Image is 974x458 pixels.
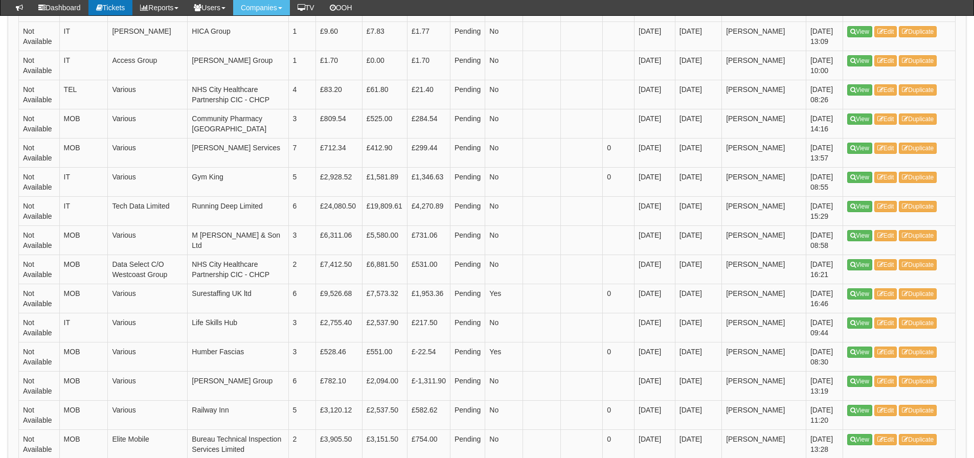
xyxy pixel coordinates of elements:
td: 5 [288,167,316,196]
td: 6 [288,196,316,225]
a: Edit [874,434,897,445]
a: View [847,55,872,66]
td: Not Available [19,167,60,196]
td: 0 [603,284,635,313]
td: [PERSON_NAME] [722,255,806,284]
td: [DATE] [635,21,675,51]
a: View [847,230,872,241]
a: Edit [874,230,897,241]
td: [PERSON_NAME] [722,167,806,196]
td: £4,270.89 [407,196,450,225]
td: Various [108,371,188,400]
td: Pending [450,284,485,313]
td: IT [59,167,108,196]
td: £0.00 [362,51,407,80]
td: £1.70 [407,51,450,80]
td: [DATE] [675,80,721,109]
td: IT [59,21,108,51]
td: Not Available [19,80,60,109]
a: Edit [874,113,897,125]
td: Various [108,109,188,138]
td: £2,928.52 [316,167,363,196]
td: [PERSON_NAME] [722,51,806,80]
td: £7,412.50 [316,255,363,284]
a: Duplicate [899,376,937,387]
td: Pending [450,400,485,429]
td: [PERSON_NAME] [722,80,806,109]
td: [DATE] [635,225,675,255]
td: [DATE] [635,313,675,342]
a: Duplicate [899,55,937,66]
td: 0 [603,400,635,429]
a: Edit [874,259,897,270]
td: £412.90 [362,138,407,167]
td: Pending [450,371,485,400]
td: TEL [59,80,108,109]
td: [PERSON_NAME] [722,342,806,371]
td: [DATE] [675,400,721,429]
td: IT [59,313,108,342]
td: £1.70 [316,51,363,80]
td: Not Available [19,255,60,284]
a: View [847,84,872,96]
td: Not Available [19,400,60,429]
td: £551.00 [362,342,407,371]
td: No [485,196,523,225]
td: [PERSON_NAME] [722,196,806,225]
td: £9.60 [316,21,363,51]
td: £-1,311.90 [407,371,450,400]
td: [DATE] 14:16 [806,109,843,138]
td: Pending [450,51,485,80]
td: Pending [450,342,485,371]
td: MOB [59,225,108,255]
td: No [485,371,523,400]
a: Edit [874,26,897,37]
td: £9,526.68 [316,284,363,313]
td: MOB [59,109,108,138]
td: 7 [288,138,316,167]
td: [PERSON_NAME] [722,284,806,313]
a: View [847,317,872,329]
td: No [485,21,523,51]
td: £2,094.00 [362,371,407,400]
td: [DATE] [675,313,721,342]
td: £284.54 [407,109,450,138]
td: 3 [288,225,316,255]
td: Various [108,313,188,342]
td: [DATE] 13:09 [806,21,843,51]
a: Edit [874,347,897,358]
td: £782.10 [316,371,363,400]
a: Duplicate [899,434,937,445]
td: IT [59,51,108,80]
a: View [847,405,872,416]
td: Humber Fascias [188,342,288,371]
td: [DATE] [635,138,675,167]
td: [DATE] 08:30 [806,342,843,371]
td: 0 [603,342,635,371]
td: Pending [450,138,485,167]
td: Community Pharmacy [GEOGRAPHIC_DATA] [188,109,288,138]
td: £7.83 [362,21,407,51]
a: Duplicate [899,230,937,241]
td: 4 [288,80,316,109]
td: [PERSON_NAME] Group [188,51,288,80]
td: Not Available [19,225,60,255]
a: Edit [874,317,897,329]
td: Yes [485,284,523,313]
td: Not Available [19,109,60,138]
td: [PERSON_NAME] [722,21,806,51]
td: £531.00 [407,255,450,284]
a: Edit [874,55,897,66]
td: No [485,80,523,109]
td: [DATE] [675,21,721,51]
td: MOB [59,400,108,429]
td: £24,080.50 [316,196,363,225]
td: [DATE] 08:58 [806,225,843,255]
td: No [485,400,523,429]
td: [PERSON_NAME] [722,313,806,342]
td: [PERSON_NAME] Services [188,138,288,167]
td: [DATE] [635,342,675,371]
td: M [PERSON_NAME] & Son Ltd [188,225,288,255]
td: No [485,138,523,167]
td: £3,120.12 [316,400,363,429]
